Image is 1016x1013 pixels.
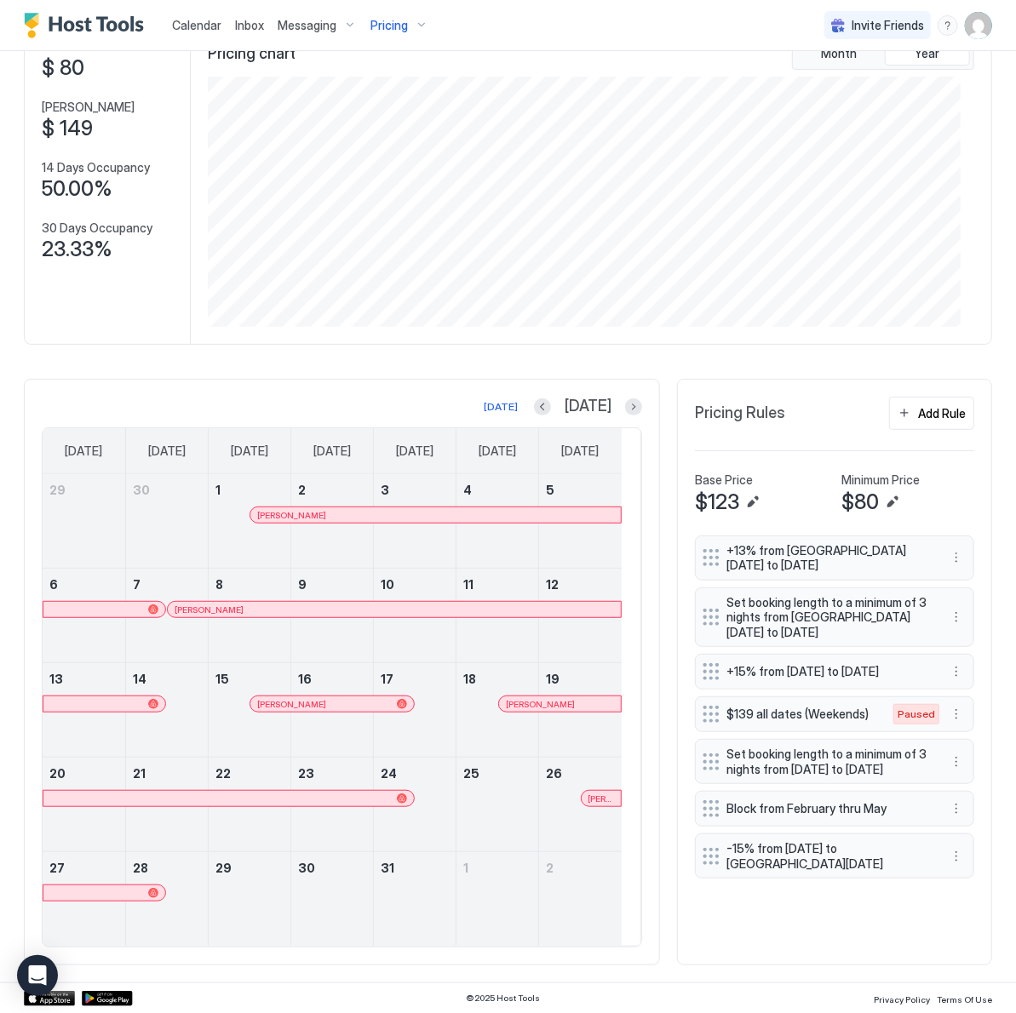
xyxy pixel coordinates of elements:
button: More options [946,704,967,724]
span: 3 [381,483,389,497]
a: July 22, 2025 [209,758,290,789]
a: July 4, 2025 [456,474,538,506]
span: © 2025 Host Tools [467,993,541,1004]
a: Host Tools Logo [24,13,152,38]
span: 5 [546,483,554,497]
span: [DATE] [65,444,102,459]
a: July 23, 2025 [291,758,373,789]
td: July 1, 2025 [208,474,290,569]
span: 31 [381,861,394,875]
td: August 1, 2025 [456,852,539,947]
td: July 26, 2025 [539,758,622,852]
button: Next month [625,398,642,415]
a: July 15, 2025 [209,663,290,695]
td: July 23, 2025 [290,758,373,852]
span: 13 [49,672,63,686]
span: 30 [298,861,315,875]
div: [PERSON_NAME] [175,604,614,615]
a: Calendar [172,16,221,34]
span: 1 [463,861,468,875]
a: July 17, 2025 [374,663,456,695]
span: $139 all dates (Weekends) [726,707,876,722]
a: July 9, 2025 [291,569,373,600]
span: 26 [546,766,562,781]
div: menu [946,752,967,772]
span: 30 [133,483,150,497]
span: 24 [381,766,397,781]
a: August 1, 2025 [456,852,538,884]
span: [PERSON_NAME] [588,793,614,804]
td: July 2, 2025 [290,474,373,569]
span: 15 [215,672,229,686]
div: menu [946,547,967,568]
a: Wednesday [296,428,368,474]
span: 4 [463,483,472,497]
span: Terms Of Use [937,994,992,1004]
button: Edit [743,492,763,512]
button: More options [946,607,967,627]
a: Inbox [235,16,264,34]
span: Block from February thru May [726,801,929,816]
td: July 15, 2025 [208,663,290,758]
a: July 25, 2025 [456,758,538,789]
td: July 17, 2025 [374,663,456,758]
span: $123 [695,489,739,515]
td: July 7, 2025 [125,569,208,663]
span: Base Price [695,472,753,488]
a: App Store [24,991,75,1006]
span: [DATE] [148,444,186,459]
span: [DATE] [479,444,516,459]
div: [PERSON_NAME] [506,699,615,710]
a: August 2, 2025 [539,852,622,884]
span: 17 [381,672,393,686]
td: July 10, 2025 [374,569,456,663]
div: [PERSON_NAME] [257,510,614,521]
span: 50.00% [42,176,112,202]
span: [PERSON_NAME] [506,699,575,710]
span: [DATE] [396,444,433,459]
a: July 1, 2025 [209,474,290,506]
a: Friday [462,428,533,474]
span: Pricing Rules [695,403,785,423]
a: Privacy Policy [874,989,930,1007]
span: 29 [215,861,232,875]
span: 25 [463,766,479,781]
a: Saturday [545,428,617,474]
a: July 14, 2025 [126,663,208,695]
div: User profile [965,12,992,39]
span: 2 [298,483,306,497]
a: July 29, 2025 [209,852,290,884]
span: 9 [298,577,307,592]
span: 1 [215,483,221,497]
span: 30 Days Occupancy [42,220,152,236]
a: July 13, 2025 [43,663,125,695]
span: 23 [298,766,314,781]
a: July 3, 2025 [374,474,456,506]
div: [PERSON_NAME] [257,699,407,710]
a: July 11, 2025 [456,569,538,600]
a: Tuesday [214,428,285,474]
button: Month [796,42,881,66]
td: July 12, 2025 [539,569,622,663]
a: July 21, 2025 [126,758,208,789]
span: Month [821,46,857,61]
span: Privacy Policy [874,994,930,1004]
a: June 30, 2025 [126,474,208,506]
a: July 19, 2025 [539,663,622,695]
td: June 30, 2025 [125,474,208,569]
a: July 7, 2025 [126,569,208,600]
span: 6 [49,577,58,592]
a: July 28, 2025 [126,852,208,884]
td: July 31, 2025 [374,852,456,947]
span: [PERSON_NAME] [257,510,326,521]
span: +15% from [DATE] to [DATE] [726,664,929,679]
td: July 18, 2025 [456,663,539,758]
td: August 2, 2025 [539,852,622,947]
div: menu [946,607,967,627]
span: [DATE] [231,444,268,459]
a: Sunday [48,428,119,474]
button: Previous month [534,398,551,415]
a: July 24, 2025 [374,758,456,789]
span: 14 Days Occupancy [42,160,150,175]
